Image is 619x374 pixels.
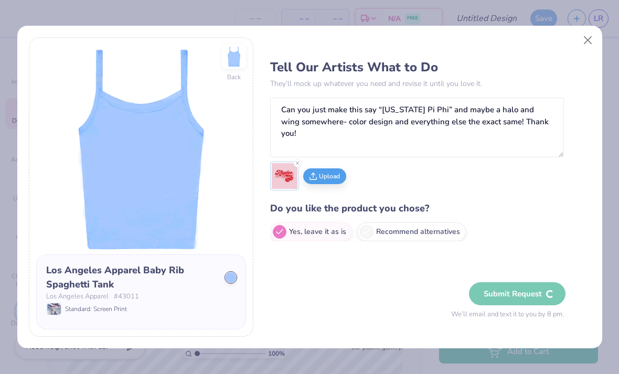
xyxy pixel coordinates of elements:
[47,303,61,315] img: Standard: Screen Print
[223,46,244,67] img: Back
[578,30,597,50] button: Close
[303,168,346,184] button: Upload
[46,263,217,292] div: Los Angeles Apparel Baby Rib Spaghetti Tank
[65,304,127,314] span: Standard: Screen Print
[270,78,564,89] p: They’ll mock up whatever you need and revise it until you love it.
[46,292,109,302] span: Los Angeles Apparel
[270,59,564,75] h3: Tell Our Artists What to Do
[270,201,564,216] h4: Do you like the product you chose?
[114,292,139,302] span: # 43011
[357,222,466,241] label: Recommend alternatives
[270,222,352,241] label: Yes, leave it as is
[451,309,564,320] span: We’ll email and text it to you by 8 pm.
[227,72,241,82] div: Back
[270,98,564,157] textarea: Can you just make this say “[US_STATE] Pi Phi” and maybe a halo and wing somewhere- color design ...
[36,45,246,254] img: Front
